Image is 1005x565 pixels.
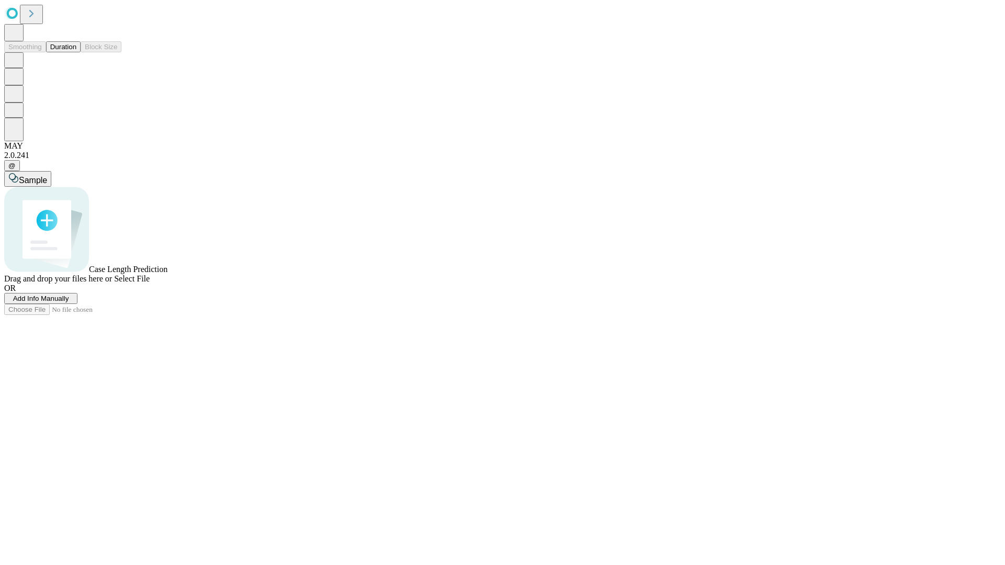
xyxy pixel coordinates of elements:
[13,295,69,302] span: Add Info Manually
[4,293,77,304] button: Add Info Manually
[4,160,20,171] button: @
[4,171,51,187] button: Sample
[4,274,112,283] span: Drag and drop your files here or
[4,41,46,52] button: Smoothing
[4,141,1001,151] div: MAY
[19,176,47,185] span: Sample
[89,265,167,274] span: Case Length Prediction
[8,162,16,169] span: @
[46,41,81,52] button: Duration
[81,41,121,52] button: Block Size
[4,284,16,292] span: OR
[114,274,150,283] span: Select File
[4,151,1001,160] div: 2.0.241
